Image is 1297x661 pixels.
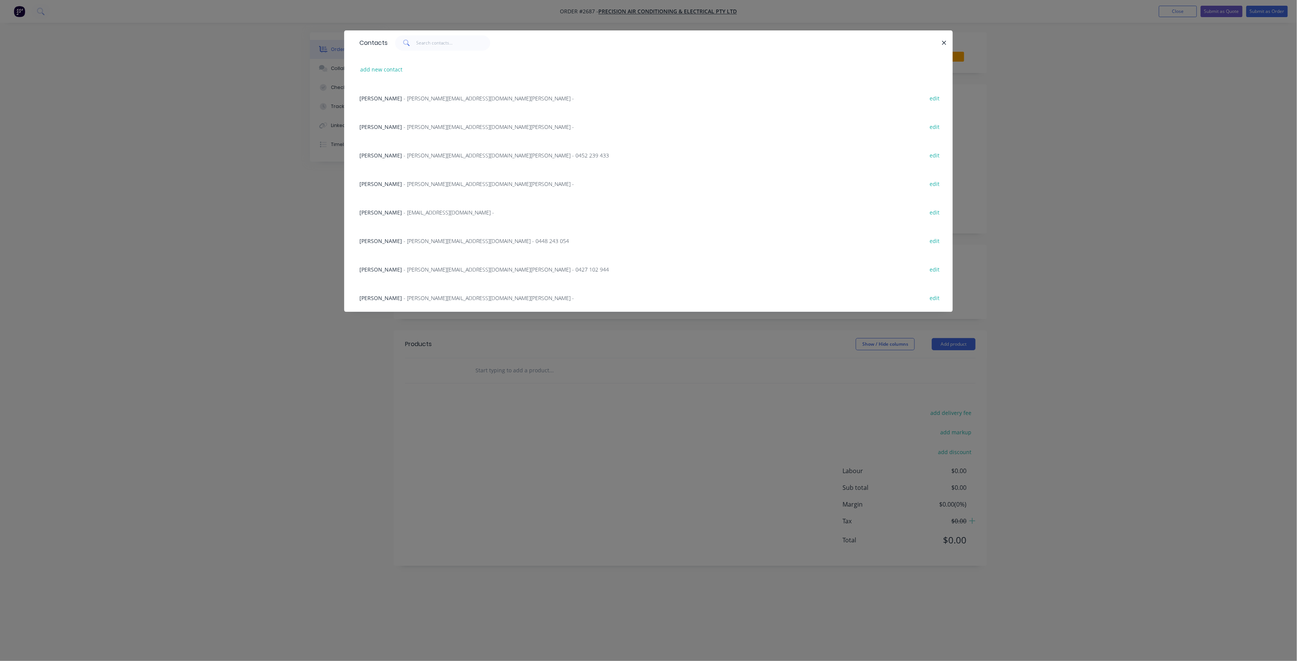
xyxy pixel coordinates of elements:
div: Contacts [356,31,388,55]
span: [PERSON_NAME] [359,209,402,216]
span: - [PERSON_NAME][EMAIL_ADDRESS][DOMAIN_NAME][PERSON_NAME] - [404,123,574,130]
button: edit [926,292,944,303]
button: edit [926,235,944,246]
span: - [PERSON_NAME][EMAIL_ADDRESS][DOMAIN_NAME][PERSON_NAME] - 0452 239 433 [404,152,609,159]
span: - [PERSON_NAME][EMAIL_ADDRESS][DOMAIN_NAME][PERSON_NAME] - [404,294,574,302]
button: add new contact [356,64,407,75]
button: edit [926,178,944,189]
input: Search contacts... [416,35,491,51]
span: - [PERSON_NAME][EMAIL_ADDRESS][DOMAIN_NAME] - 0448 243 054 [404,237,569,245]
span: [PERSON_NAME] [359,180,402,187]
span: - [PERSON_NAME][EMAIL_ADDRESS][DOMAIN_NAME][PERSON_NAME] - [404,95,574,102]
button: edit [926,207,944,217]
span: [PERSON_NAME] [359,237,402,245]
span: [PERSON_NAME] [359,294,402,302]
span: - [PERSON_NAME][EMAIL_ADDRESS][DOMAIN_NAME][PERSON_NAME] - [404,180,574,187]
button: edit [926,121,944,132]
button: edit [926,264,944,274]
span: [PERSON_NAME] [359,95,402,102]
span: [PERSON_NAME] [359,152,402,159]
button: edit [926,93,944,103]
span: - [EMAIL_ADDRESS][DOMAIN_NAME] - [404,209,494,216]
button: edit [926,150,944,160]
span: - [PERSON_NAME][EMAIL_ADDRESS][DOMAIN_NAME][PERSON_NAME] - 0427 102 944 [404,266,609,273]
span: [PERSON_NAME] [359,266,402,273]
span: [PERSON_NAME] [359,123,402,130]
